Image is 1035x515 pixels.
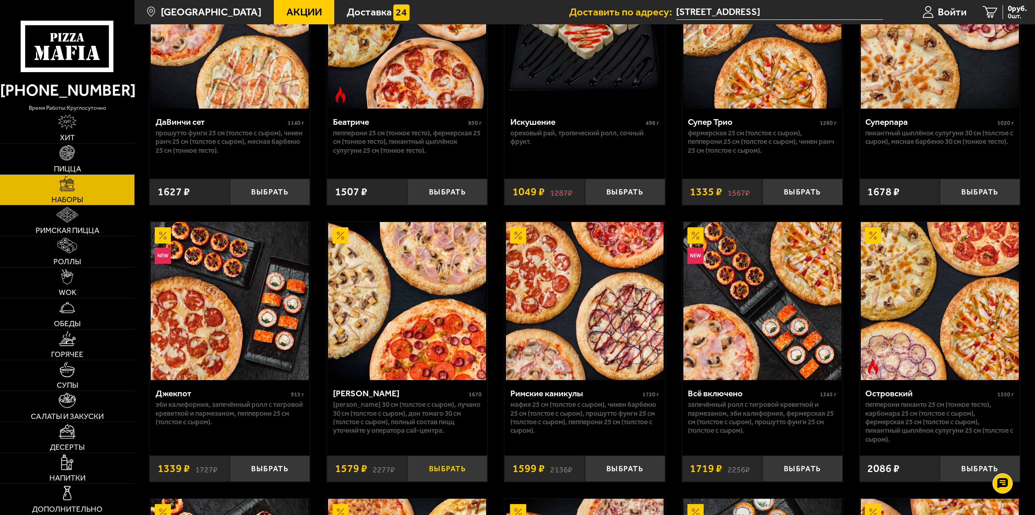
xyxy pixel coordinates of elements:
[333,388,467,399] div: [PERSON_NAME]
[762,455,843,482] button: Выбрать
[288,120,304,126] span: 1140 г
[230,179,310,205] button: Выбрать
[393,4,410,21] img: 15daf4d41897b9f0e9f617042186c801.svg
[860,222,1020,380] a: АкционныйОстрое блюдоОстровский
[156,117,286,127] div: ДаВинчи сет
[149,222,310,380] a: АкционныйНовинкаДжекпот
[158,186,190,197] span: 1627 ₽
[59,288,76,296] span: WOK
[682,222,843,380] a: АкционныйНовинкаВсё включено
[820,120,837,126] span: 1260 г
[151,222,309,380] img: Джекпот
[1008,13,1027,19] span: 0 шт.
[865,117,995,127] div: Суперпара
[728,463,750,474] s: 2256 ₽
[865,400,1014,443] p: Пепперони Пиканто 25 см (тонкое тесто), Карбонара 25 см (толстое с сыром), Фермерская 25 см (толс...
[550,186,572,197] s: 1287 ₽
[510,400,659,435] p: Мафия 25 см (толстое с сыром), Чикен Барбекю 25 см (толстое с сыром), Прошутто Фунги 25 см (толст...
[938,7,967,17] span: Войти
[335,463,367,474] span: 1579 ₽
[997,120,1014,126] span: 1020 г
[683,222,841,380] img: Всё включено
[646,120,659,126] span: 498 г
[585,179,665,205] button: Выбрать
[468,120,482,126] span: 850 г
[940,179,1020,205] button: Выбрать
[328,222,486,380] img: Хет Трик
[161,7,261,17] span: [GEOGRAPHIC_DATA]
[230,455,310,482] button: Выбрать
[1008,5,1027,13] span: 0 руб.
[504,222,665,380] a: АкционныйРимские каникулы
[195,463,218,474] s: 1727 ₽
[940,455,1020,482] button: Выбрать
[156,129,304,155] p: Прошутто Фунги 25 см (толстое с сыром), Чикен Ранч 25 см (толстое с сыром), Мясная Барбекю 25 см ...
[373,463,395,474] s: 2277 ₽
[865,359,881,375] img: Острое блюдо
[54,320,81,327] span: Обеды
[865,129,1014,146] p: Пикантный цыплёнок сулугуни 30 см (толстое с сыром), Мясная Барбекю 30 см (тонкое тесто).
[687,227,704,244] img: Акционный
[506,222,664,380] img: Римские каникулы
[762,179,843,205] button: Выбрать
[510,129,659,146] p: Ореховый рай, Тропический ролл, Сочный фрукт.
[335,186,367,197] span: 1507 ₽
[155,248,171,264] img: Новинка
[510,227,526,244] img: Акционный
[510,117,644,127] div: Искушение
[333,87,349,103] img: Острое блюдо
[286,7,322,17] span: Акции
[688,400,837,435] p: Запечённый ролл с тигровой креветкой и пармезаном, Эби Калифорния, Фермерская 25 см (толстое с сы...
[690,186,722,197] span: 1335 ₽
[51,196,83,203] span: Наборы
[60,134,75,141] span: Хит
[156,388,289,399] div: Джекпот
[865,388,995,399] div: Островский
[569,7,676,17] span: Доставить по адресу:
[32,505,102,513] span: Дополнительно
[347,7,392,17] span: Доставка
[407,179,487,205] button: Выбрать
[333,129,482,155] p: Пепперони 25 см (тонкое тесто), Фермерская 25 см (тонкое тесто), Пикантный цыплёнок сулугуни 25 с...
[57,381,78,389] span: Супы
[687,248,704,264] img: Новинка
[156,400,304,426] p: Эби Калифорния, Запечённый ролл с тигровой креветкой и пармезаном, Пепперони 25 см (толстое с сыр...
[728,186,750,197] s: 1567 ₽
[688,388,818,399] div: Всё включено
[512,463,545,474] span: 1599 ₽
[155,227,171,244] img: Акционный
[676,5,883,20] input: Ваш адрес доставки
[36,227,99,234] span: Римская пицца
[688,117,818,127] div: Супер Трио
[820,391,837,398] span: 1345 г
[867,186,900,197] span: 1678 ₽
[333,400,482,435] p: [PERSON_NAME] 30 см (толстое с сыром), Лучано 30 см (толстое с сыром), Дон Томаго 30 см (толстое ...
[510,388,640,399] div: Римские каникулы
[865,227,881,244] img: Акционный
[861,222,1019,380] img: Островский
[688,129,837,155] p: Фермерская 25 см (толстое с сыром), Пепперони 25 см (толстое с сыром), Чикен Ранч 25 см (толстое ...
[49,474,85,482] span: Напитки
[642,391,659,398] span: 1720 г
[53,258,81,265] span: Роллы
[31,412,104,420] span: Салаты и закуски
[407,455,487,482] button: Выбрать
[333,227,349,244] img: Акционный
[158,463,190,474] span: 1339 ₽
[54,165,81,173] span: Пицца
[512,186,545,197] span: 1049 ₽
[550,463,572,474] s: 2136 ₽
[997,391,1014,398] span: 1550 г
[867,463,900,474] span: 2086 ₽
[51,350,83,358] span: Горячее
[291,391,304,398] span: 915 г
[585,455,665,482] button: Выбрать
[50,443,85,451] span: Десерты
[333,117,466,127] div: Беатриче
[690,463,722,474] span: 1719 ₽
[327,222,487,380] a: АкционныйХет Трик
[469,391,482,398] span: 1670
